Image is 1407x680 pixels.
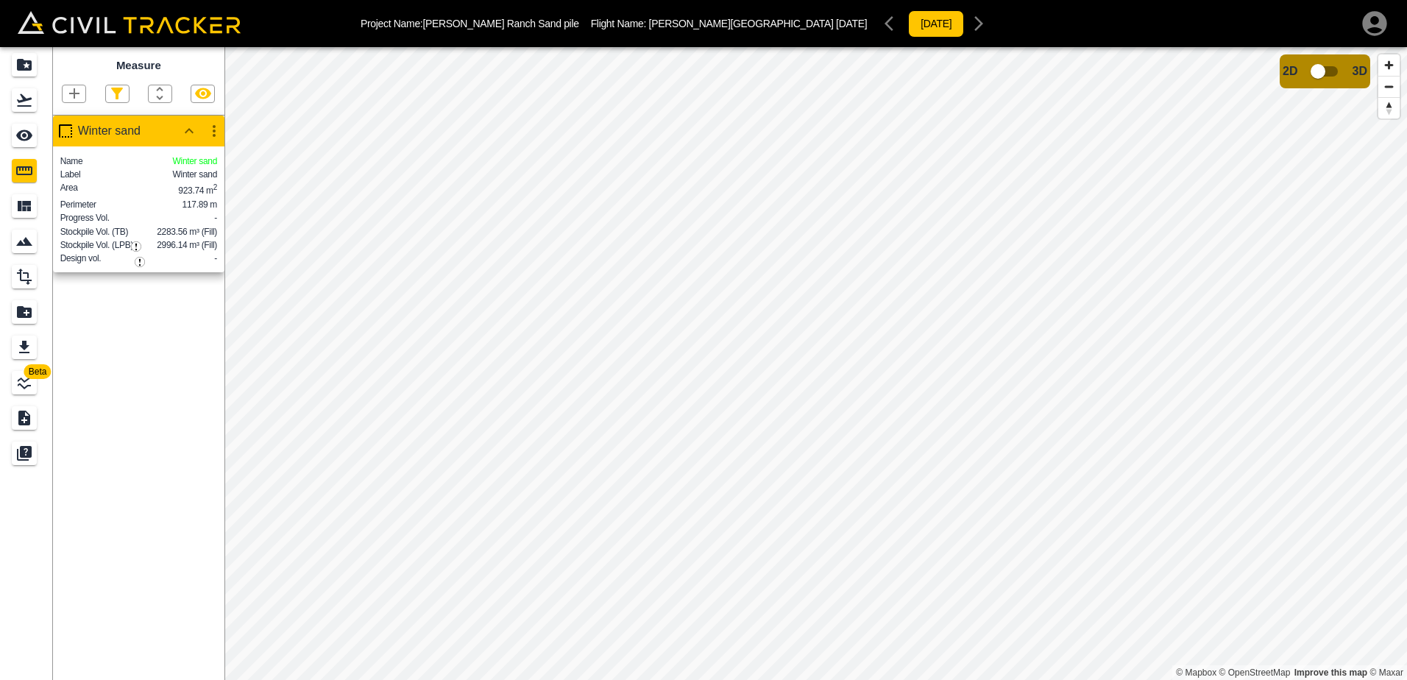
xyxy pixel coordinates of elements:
[591,18,868,29] p: Flight Name:
[1369,667,1403,678] a: Maxar
[1283,65,1297,78] span: 2D
[908,10,964,38] button: [DATE]
[361,18,579,29] p: Project Name: [PERSON_NAME] Ranch Sand pile
[1294,667,1367,678] a: Map feedback
[1219,667,1291,678] a: OpenStreetMap
[18,11,241,34] img: Civil Tracker
[1378,54,1400,76] button: Zoom in
[1176,667,1216,678] a: Mapbox
[649,18,868,29] span: [PERSON_NAME][GEOGRAPHIC_DATA] [DATE]
[1378,97,1400,118] button: Reset bearing to north
[224,47,1407,680] canvas: Map
[1353,65,1367,78] span: 3D
[1378,76,1400,97] button: Zoom out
